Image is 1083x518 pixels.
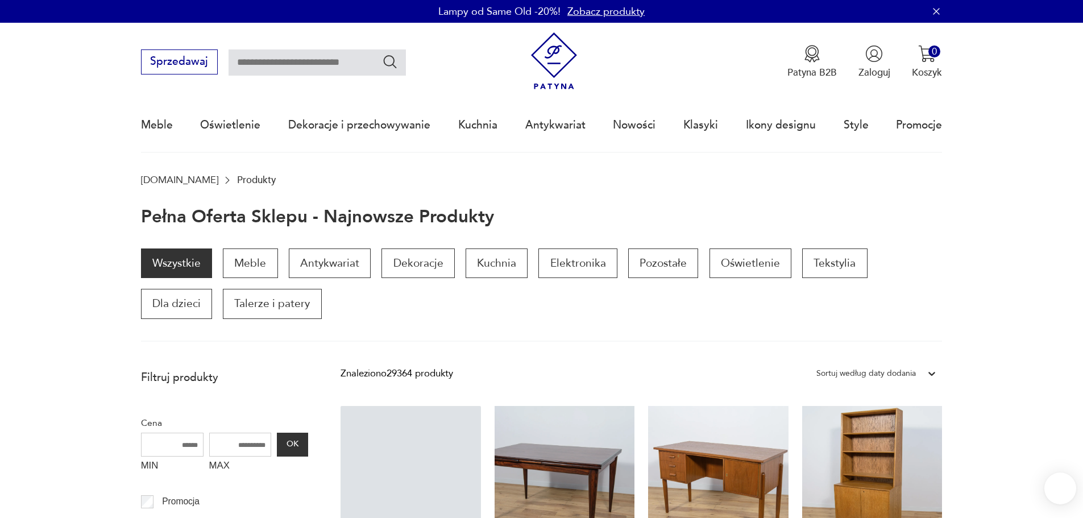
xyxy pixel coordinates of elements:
[816,366,916,381] div: Sortuj według daty dodania
[141,416,308,430] p: Cena
[141,289,212,318] a: Dla dzieci
[223,248,277,278] a: Meble
[289,248,371,278] a: Antykwariat
[141,175,218,185] a: [DOMAIN_NAME]
[223,289,321,318] a: Talerze i patery
[525,99,586,151] a: Antykwariat
[341,366,453,381] div: Znaleziono 29364 produkty
[865,45,883,63] img: Ikonka użytkownika
[683,99,718,151] a: Klasyki
[141,99,173,151] a: Meble
[802,248,867,278] a: Tekstylia
[803,45,821,63] img: Ikona medalu
[858,66,890,79] p: Zaloguj
[288,99,430,151] a: Dekoracje i przechowywanie
[466,248,528,278] a: Kuchnia
[613,99,655,151] a: Nowości
[787,45,837,79] a: Ikona medaluPatyna B2B
[1044,473,1076,504] iframe: Smartsupp widget button
[438,5,561,19] p: Lampy od Same Old -20%!
[844,99,869,151] a: Style
[141,58,218,67] a: Sprzedawaj
[277,433,308,457] button: OK
[538,248,617,278] a: Elektronika
[628,248,698,278] a: Pozostałe
[896,99,942,151] a: Promocje
[141,457,204,478] label: MIN
[567,5,645,19] a: Zobacz produkty
[746,99,816,151] a: Ikony designu
[382,53,399,70] button: Szukaj
[141,49,218,74] button: Sprzedawaj
[918,45,936,63] img: Ikona koszyka
[237,175,276,185] p: Produkty
[141,208,494,227] h1: Pełna oferta sklepu - najnowsze produkty
[787,66,837,79] p: Patyna B2B
[209,457,272,478] label: MAX
[858,45,890,79] button: Zaloguj
[200,99,260,151] a: Oświetlenie
[787,45,837,79] button: Patyna B2B
[141,370,308,385] p: Filtruj produkty
[162,494,200,509] p: Promocja
[458,99,497,151] a: Kuchnia
[912,45,942,79] button: 0Koszyk
[381,248,454,278] a: Dekoracje
[709,248,791,278] a: Oświetlenie
[928,45,940,57] div: 0
[912,66,942,79] p: Koszyk
[141,248,212,278] a: Wszystkie
[525,32,583,90] img: Patyna - sklep z meblami i dekoracjami vintage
